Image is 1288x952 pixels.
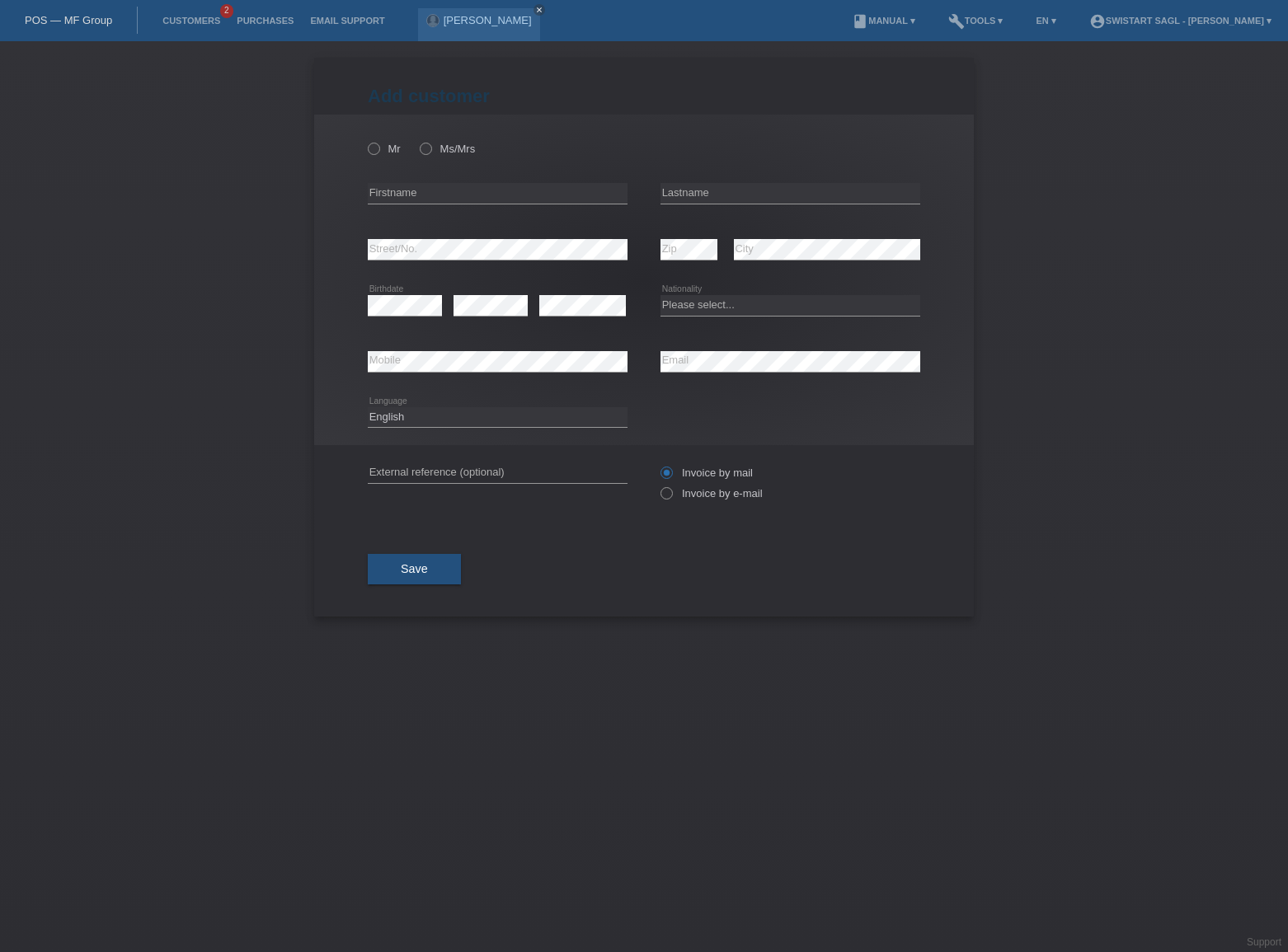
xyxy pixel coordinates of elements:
label: Invoice by mail [660,467,753,479]
a: EN ▾ [1028,16,1065,26]
label: Ms/Mrs [420,143,475,155]
input: Mr [368,143,378,153]
a: POS — MF Group [25,14,112,26]
i: build [948,13,965,30]
a: buildTools ▾ [940,16,1012,26]
a: bookManual ▾ [844,16,924,26]
input: Ms/Mrs [420,143,430,153]
i: book [852,13,868,30]
a: Purchases [228,16,302,26]
h1: Add customer [368,86,920,106]
a: Support [1247,936,1281,948]
a: close [534,4,545,16]
input: Invoice by e-mail [660,487,671,508]
span: Save [401,562,428,575]
a: account_circleSwistart Sagl - [PERSON_NAME] ▾ [1081,16,1280,26]
span: 2 [220,4,233,18]
a: Customers [154,16,228,26]
label: Invoice by e-mail [660,487,763,499]
label: Mr [368,143,401,155]
button: Save [368,554,461,585]
input: Invoice by mail [660,467,671,487]
i: close [535,6,543,14]
a: [PERSON_NAME] [444,14,532,26]
a: Email Support [302,16,393,26]
i: account_circle [1089,13,1106,30]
